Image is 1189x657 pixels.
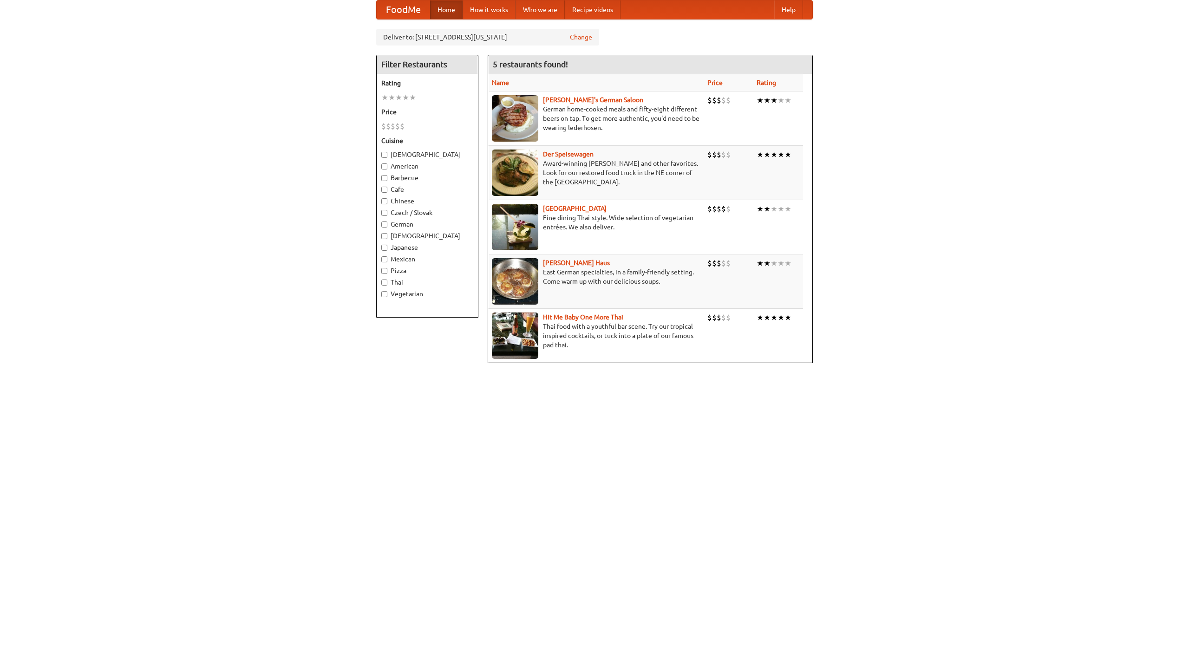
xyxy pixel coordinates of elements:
div: Deliver to: [STREET_ADDRESS][US_STATE] [376,29,599,46]
li: $ [726,95,731,105]
li: ★ [395,92,402,103]
input: Pizza [381,268,387,274]
li: ★ [784,95,791,105]
img: kohlhaus.jpg [492,258,538,305]
li: $ [707,95,712,105]
li: ★ [757,312,764,323]
a: [PERSON_NAME] Haus [543,259,610,267]
li: ★ [764,204,771,214]
li: ★ [757,95,764,105]
label: Thai [381,278,473,287]
li: $ [717,150,721,160]
label: Barbecue [381,173,473,182]
a: Change [570,33,592,42]
label: German [381,220,473,229]
li: ★ [784,204,791,214]
label: American [381,162,473,171]
a: Rating [757,79,776,86]
li: $ [712,150,717,160]
a: Name [492,79,509,86]
li: $ [386,121,391,131]
input: German [381,221,387,228]
li: $ [721,312,726,323]
li: ★ [409,92,416,103]
input: American [381,163,387,169]
h4: Filter Restaurants [377,55,478,74]
li: $ [726,258,731,268]
li: ★ [757,258,764,268]
li: ★ [784,150,791,160]
label: [DEMOGRAPHIC_DATA] [381,150,473,159]
li: ★ [771,258,777,268]
li: $ [707,204,712,214]
input: Thai [381,280,387,286]
img: esthers.jpg [492,95,538,142]
li: ★ [784,258,791,268]
input: Cafe [381,187,387,193]
input: [DEMOGRAPHIC_DATA] [381,152,387,158]
p: Fine dining Thai-style. Wide selection of vegetarian entrées. We also deliver. [492,213,700,232]
li: $ [717,312,721,323]
li: ★ [764,95,771,105]
li: $ [717,258,721,268]
a: Help [774,0,803,19]
p: East German specialties, in a family-friendly setting. Come warm up with our delicious soups. [492,267,700,286]
label: Cafe [381,185,473,194]
li: $ [707,150,712,160]
li: ★ [777,258,784,268]
li: $ [721,150,726,160]
img: babythai.jpg [492,312,538,359]
a: Recipe videos [565,0,621,19]
li: ★ [764,150,771,160]
li: ★ [757,150,764,160]
label: [DEMOGRAPHIC_DATA] [381,231,473,241]
li: ★ [764,312,771,323]
li: $ [707,312,712,323]
li: ★ [402,92,409,103]
a: Hit Me Baby One More Thai [543,313,623,321]
li: $ [391,121,395,131]
label: Czech / Slovak [381,208,473,217]
li: ★ [381,92,388,103]
li: $ [712,95,717,105]
label: Chinese [381,196,473,206]
li: ★ [771,312,777,323]
ng-pluralize: 5 restaurants found! [493,60,568,69]
li: ★ [757,204,764,214]
li: $ [717,95,721,105]
a: FoodMe [377,0,430,19]
li: $ [400,121,405,131]
b: [PERSON_NAME]'s German Saloon [543,96,643,104]
li: $ [395,121,400,131]
li: ★ [777,95,784,105]
li: $ [726,312,731,323]
li: $ [721,95,726,105]
li: ★ [777,150,784,160]
label: Vegetarian [381,289,473,299]
label: Pizza [381,266,473,275]
p: Thai food with a youthful bar scene. Try our tropical inspired cocktails, or tuck into a plate of... [492,322,700,350]
a: How it works [463,0,516,19]
li: $ [712,258,717,268]
label: Japanese [381,243,473,252]
li: $ [726,150,731,160]
li: ★ [777,312,784,323]
li: ★ [771,204,777,214]
li: $ [712,204,717,214]
li: ★ [777,204,784,214]
input: Japanese [381,245,387,251]
p: German home-cooked meals and fifty-eight different beers on tap. To get more authentic, you'd nee... [492,104,700,132]
li: ★ [771,95,777,105]
input: Mexican [381,256,387,262]
h5: Rating [381,78,473,88]
li: $ [721,204,726,214]
a: Der Speisewagen [543,150,594,158]
li: $ [381,121,386,131]
img: satay.jpg [492,204,538,250]
a: Who we are [516,0,565,19]
li: ★ [784,312,791,323]
li: $ [707,258,712,268]
li: $ [717,204,721,214]
input: Czech / Slovak [381,210,387,216]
